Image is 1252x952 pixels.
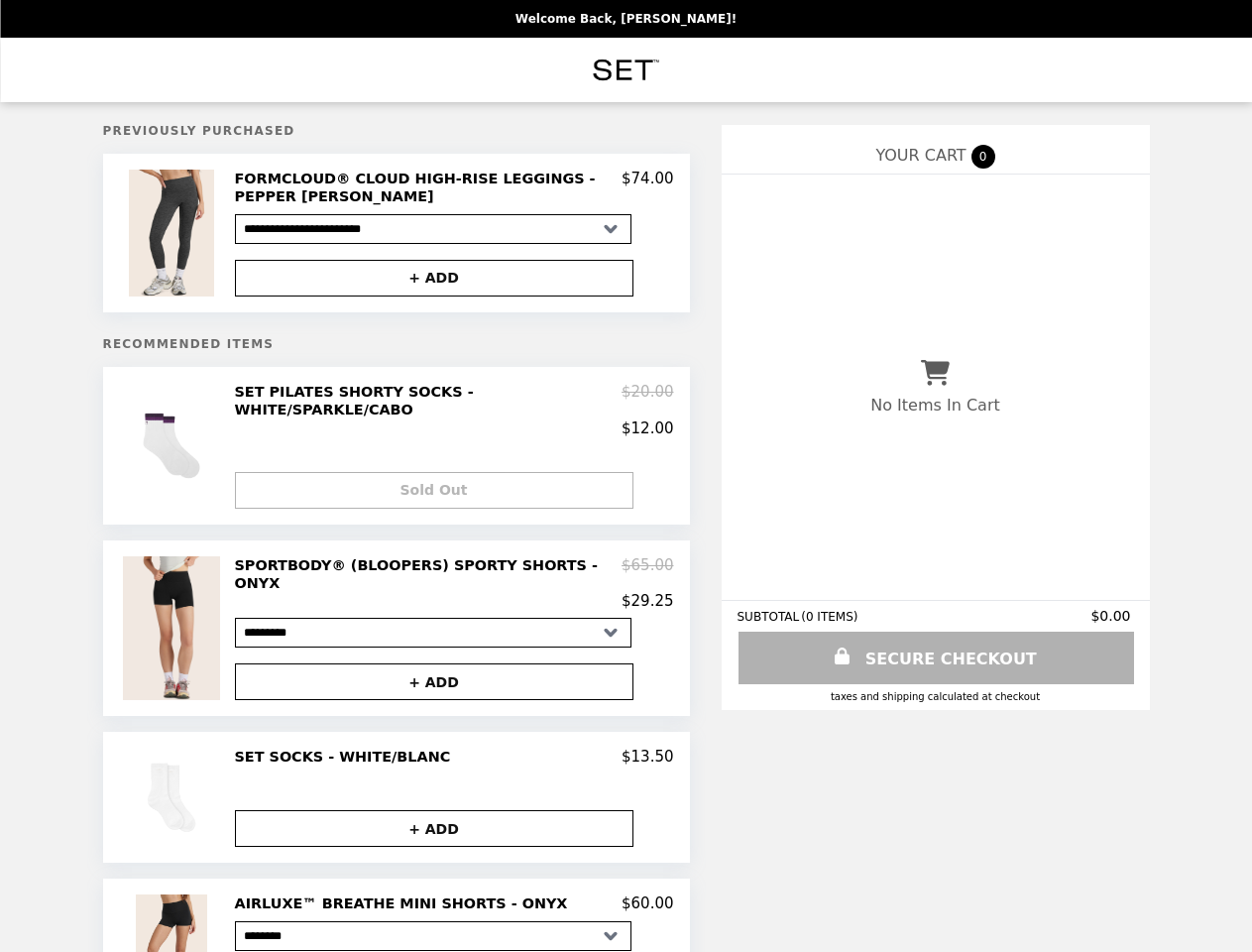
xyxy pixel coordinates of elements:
[515,12,737,26] p: Welcome Back, [PERSON_NAME]!
[235,748,459,766] h2: SET SOCKS - WHITE/BLANC
[235,260,633,297] button: + ADD
[235,894,576,912] h2: AIRLUXE™ BREATHE MINI SHORTS - ONYX
[971,145,995,169] span: 0
[738,691,1134,702] div: Taxes and Shipping calculated at checkout
[622,383,674,419] p: $20.00
[235,618,631,648] select: Select a product variant
[123,556,224,701] img: SPORTBODY® (BLOOPERS) SPORTY SHORTS - ONYX
[235,810,633,847] button: + ADD
[622,592,674,610] p: $29.25
[235,214,631,244] select: Select a product variant
[738,610,802,624] span: SUBTOTAL
[1090,608,1133,624] span: $0.00
[583,50,669,90] img: Brand Logo
[235,921,631,951] select: Select a product variant
[235,663,633,700] button: + ADD
[235,556,623,593] h2: SPORTBODY® (BLOOPERS) SPORTY SHORTS - ONYX
[870,396,999,415] p: No Items In Cart
[622,170,674,206] p: $74.00
[139,748,210,847] img: SET SOCKS - WHITE/BLANC
[129,170,218,297] img: FORMCLOUD® CLOUD HIGH-RISE LEGGINGS - PEPPER HEATHER GREY
[875,146,966,165] span: YOUR CART
[103,124,690,138] h5: Previously Purchased
[130,383,219,509] img: SET PILATES SHORTY SOCKS - WHITE/SPARKLE/CABO
[235,383,623,419] h2: SET PILATES SHORTY SOCKS - WHITE/SPARKLE/CABO
[622,894,674,912] p: $60.00
[622,419,674,437] p: $12.00
[235,170,623,206] h2: FORMCLOUD® CLOUD HIGH-RISE LEGGINGS - PEPPER [PERSON_NAME]
[622,748,674,766] p: $13.50
[622,556,674,593] p: $65.00
[103,337,690,351] h5: Recommended Items
[801,610,857,624] span: ( 0 ITEMS )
